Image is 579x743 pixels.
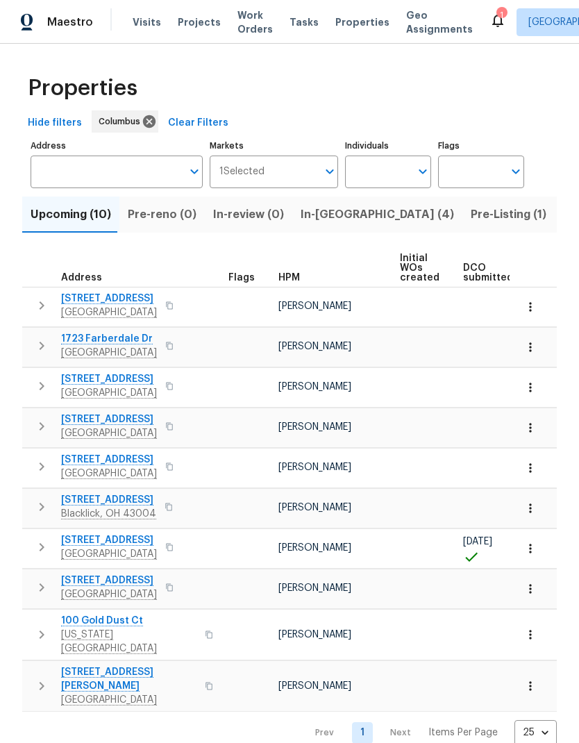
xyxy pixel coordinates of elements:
label: Markets [210,142,339,150]
span: Pre-Listing (1) [471,205,546,224]
span: Pre-reno (0) [128,205,196,224]
div: 1 [496,8,506,22]
span: [PERSON_NAME] [278,301,351,311]
span: HPM [278,273,300,283]
label: Individuals [345,142,431,150]
span: [PERSON_NAME] [278,462,351,472]
span: Maestro [47,15,93,29]
span: Columbus [99,115,146,128]
label: Flags [438,142,524,150]
span: [PERSON_NAME] [278,583,351,593]
span: [PERSON_NAME] [278,342,351,351]
span: DCO submitted [463,263,513,283]
button: Clear Filters [162,110,234,136]
p: Items Per Page [428,726,498,740]
span: [PERSON_NAME] [278,630,351,640]
button: Open [320,162,339,181]
span: Projects [178,15,221,29]
span: [PERSON_NAME] [278,503,351,512]
button: Open [506,162,526,181]
span: Properties [28,81,137,95]
span: Properties [335,15,389,29]
span: Visits [133,15,161,29]
div: Columbus [92,110,158,133]
button: Open [185,162,204,181]
span: Geo Assignments [406,8,473,36]
button: Hide filters [22,110,87,136]
span: [PERSON_NAME] [278,382,351,392]
button: Open [413,162,433,181]
span: [DATE] [463,537,492,546]
label: Address [31,142,203,150]
span: [PERSON_NAME] [278,543,351,553]
span: [PERSON_NAME] [278,681,351,691]
span: [PERSON_NAME] [278,422,351,432]
span: In-review (0) [213,205,284,224]
span: 1 Selected [219,166,265,178]
span: Flags [228,273,255,283]
span: Initial WOs created [400,253,439,283]
span: Address [61,273,102,283]
span: Clear Filters [168,115,228,132]
span: In-[GEOGRAPHIC_DATA] (4) [301,205,454,224]
span: Upcoming (10) [31,205,111,224]
span: Work Orders [237,8,273,36]
span: Tasks [289,17,319,27]
span: Hide filters [28,115,82,132]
